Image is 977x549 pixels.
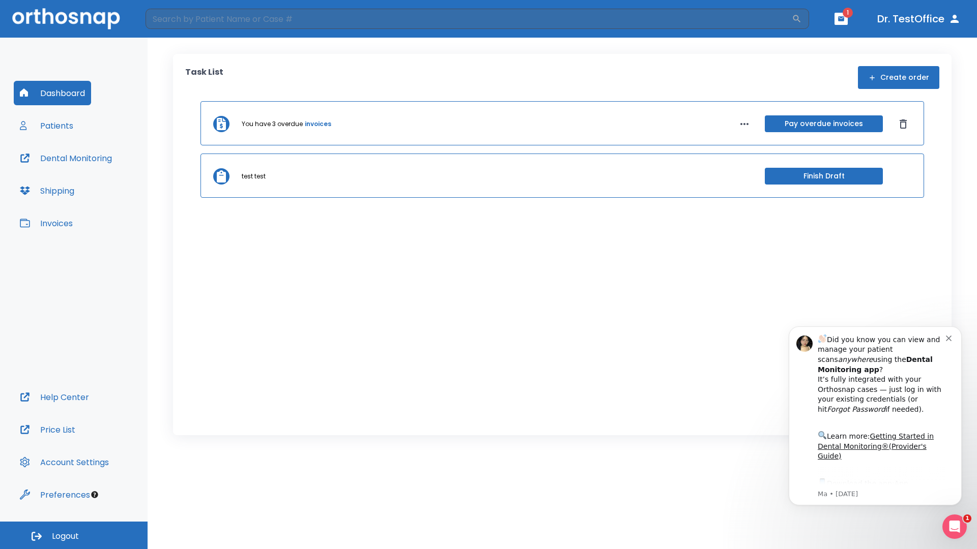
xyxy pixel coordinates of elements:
[14,211,79,235] button: Invoices
[843,8,853,18] span: 1
[44,178,173,188] p: Message from Ma, sent 1w ago
[14,482,96,507] button: Preferences
[14,385,95,409] button: Help Center
[942,514,967,539] iframe: Intercom live chat
[765,115,883,132] button: Pay overdue invoices
[146,9,792,29] input: Search by Patient Name or Case #
[242,119,303,129] p: You have 3 overdue
[873,10,965,28] button: Dr. TestOffice
[14,81,91,105] button: Dashboard
[765,168,883,185] button: Finish Draft
[14,417,81,442] button: Price List
[14,450,115,474] button: Account Settings
[173,22,181,30] button: Dismiss notification
[305,119,331,129] a: invoices
[895,116,911,132] button: Dismiss
[185,66,223,89] p: Task List
[14,178,80,203] button: Shipping
[14,146,118,170] button: Dental Monitoring
[14,113,79,138] button: Patients
[773,311,977,522] iframe: Intercom notifications message
[242,172,266,181] p: test test
[44,168,135,187] a: App Store
[44,166,173,218] div: Download the app: | ​ Let us know if you need help getting started!
[90,490,99,499] div: Tooltip anchor
[12,8,120,29] img: Orthosnap
[963,514,971,523] span: 1
[52,531,79,542] span: Logout
[858,66,939,89] button: Create order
